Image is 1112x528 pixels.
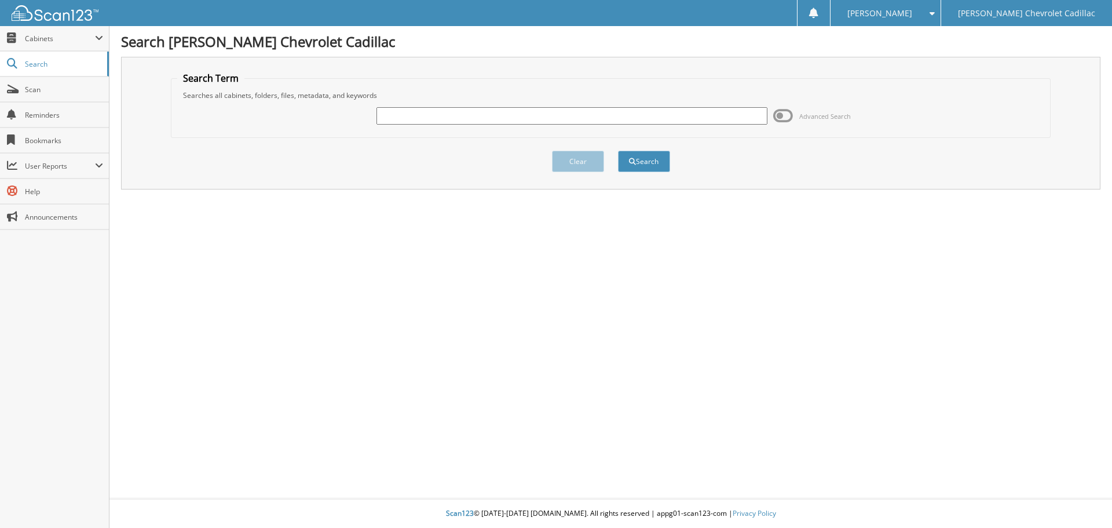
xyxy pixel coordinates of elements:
[177,90,1045,100] div: Searches all cabinets, folders, files, metadata, and keywords
[25,136,103,145] span: Bookmarks
[733,508,776,518] a: Privacy Policy
[25,34,95,43] span: Cabinets
[799,112,851,121] span: Advanced Search
[25,161,95,171] span: User Reports
[25,85,103,94] span: Scan
[25,187,103,196] span: Help
[177,72,244,85] legend: Search Term
[109,500,1112,528] div: © [DATE]-[DATE] [DOMAIN_NAME]. All rights reserved | appg01-scan123-com |
[12,5,98,21] img: scan123-logo-white.svg
[25,110,103,120] span: Reminders
[958,10,1095,17] span: [PERSON_NAME] Chevrolet Cadillac
[618,151,670,172] button: Search
[25,59,101,69] span: Search
[121,32,1100,51] h1: Search [PERSON_NAME] Chevrolet Cadillac
[1054,472,1112,528] iframe: Chat Widget
[446,508,474,518] span: Scan123
[25,212,103,222] span: Announcements
[552,151,604,172] button: Clear
[847,10,912,17] span: [PERSON_NAME]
